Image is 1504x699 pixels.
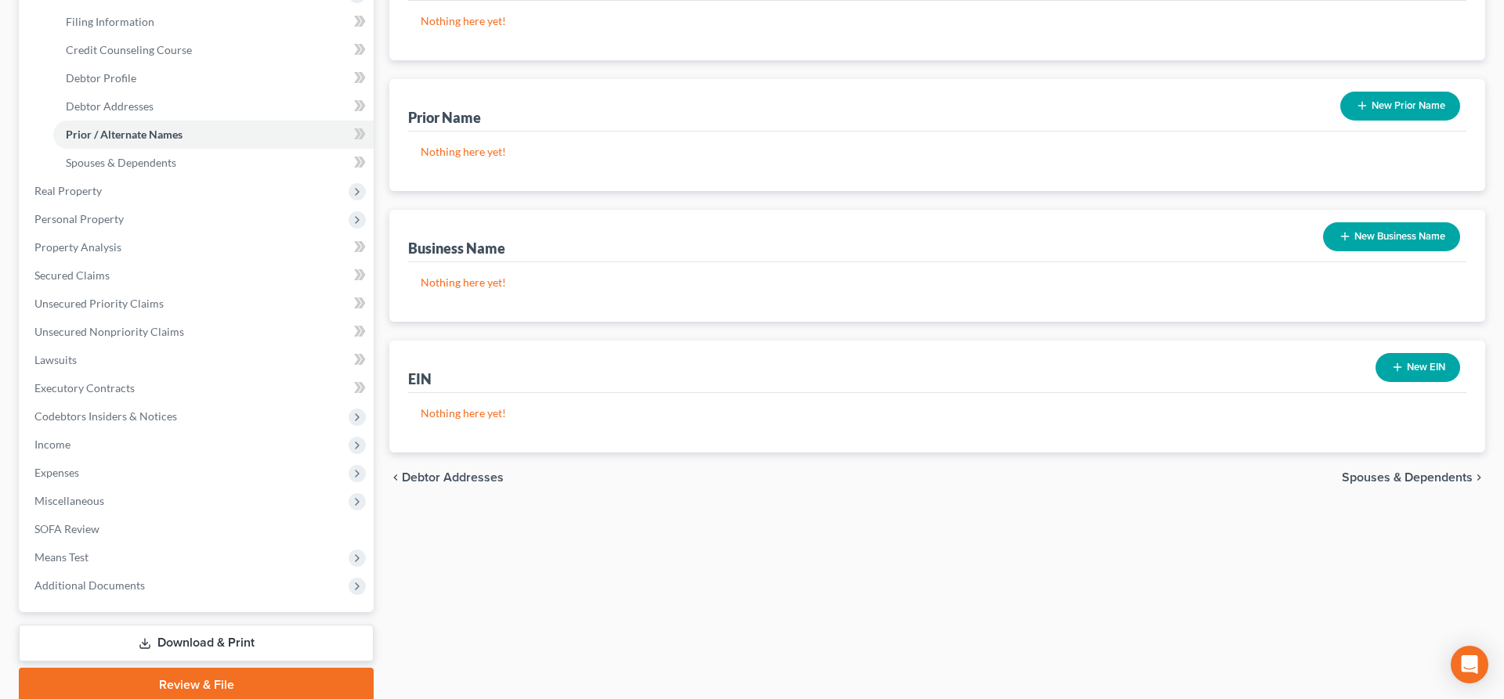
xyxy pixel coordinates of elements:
span: Spouses & Dependents [1342,471,1473,484]
span: Credit Counseling Course [66,43,192,56]
span: Unsecured Priority Claims [34,297,164,310]
button: chevron_left Debtor Addresses [389,471,504,484]
a: Debtor Profile [53,64,374,92]
span: Executory Contracts [34,381,135,395]
a: SOFA Review [22,515,374,543]
span: Prior / Alternate Names [66,128,183,141]
span: Expenses [34,466,79,479]
button: New EIN [1376,353,1460,382]
a: Unsecured Priority Claims [22,290,374,318]
a: Download & Print [19,625,374,661]
span: Additional Documents [34,578,145,592]
span: Unsecured Nonpriority Claims [34,325,184,338]
p: Nothing here yet! [421,144,1454,160]
span: Debtor Addresses [402,471,504,484]
span: Property Analysis [34,240,121,254]
span: Debtor Profile [66,71,136,85]
p: Nothing here yet! [421,13,1454,29]
a: Prior / Alternate Names [53,121,374,149]
div: EIN [408,369,432,388]
i: chevron_right [1473,471,1485,484]
p: Nothing here yet! [421,275,1454,290]
button: New Prior Name [1340,92,1460,121]
a: Filing Information [53,8,374,36]
span: Personal Property [34,212,124,225]
span: Debtor Addresses [66,99,154,113]
button: New Business Name [1323,222,1460,251]
a: Unsecured Nonpriority Claims [22,318,374,346]
span: Miscellaneous [34,494,104,507]
a: Spouses & Dependents [53,149,374,177]
span: Filing Information [66,15,154,28]
div: Prior Name [408,108,481,127]
i: chevron_left [389,471,402,484]
button: Spouses & Dependents chevron_right [1342,471,1485,484]
a: Debtor Addresses [53,92,374,121]
span: Codebtors Insiders & Notices [34,409,177,423]
p: Nothing here yet! [421,405,1454,421]
div: Open Intercom Messenger [1451,646,1488,683]
span: SOFA Review [34,522,99,535]
a: Lawsuits [22,346,374,374]
span: Means Test [34,550,89,564]
span: Spouses & Dependents [66,156,176,169]
a: Secured Claims [22,261,374,290]
span: Income [34,438,70,451]
a: Credit Counseling Course [53,36,374,64]
a: Property Analysis [22,233,374,261]
span: Secured Claims [34,268,110,282]
span: Lawsuits [34,353,77,366]
a: Executory Contracts [22,374,374,402]
span: Real Property [34,184,102,197]
div: Business Name [408,239,505,258]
